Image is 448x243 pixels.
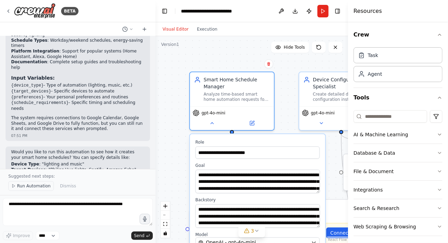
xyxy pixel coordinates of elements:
[11,100,144,111] li: - Specific timing and scheduling needs
[196,232,320,237] label: Model
[11,167,144,173] li: : "Philips Hue lights, Spotify, Amazon Echo"
[119,25,136,33] button: Switch to previous chat
[354,144,442,162] button: Database & Data
[328,238,347,242] a: React Flow attribution
[158,25,193,33] button: Visual Editor
[11,59,47,64] strong: Documentation
[11,75,55,81] strong: Input Variables:
[201,110,225,116] span: gpt-4o-mini
[11,133,144,138] div: 07:51 PM
[354,44,442,88] div: Crew
[204,91,270,102] div: Analyze time-based smart home automation requests for {device_type} and create detailed schedules...
[233,119,271,128] button: Open in side panel
[330,229,350,236] span: Connect
[368,52,378,59] div: Task
[11,83,144,89] li: - Type of automation (lighting, music, etc.)
[204,76,270,90] div: Smart Home Schedule Manager
[342,119,381,128] button: Open in side panel
[354,125,442,144] button: AI & Machine Learning
[11,162,144,167] li: : "lighting and music"
[11,149,144,160] p: Would you like to run this automation to see how it creates your smart home schedules? You can sp...
[11,89,144,95] li: - Specific devices to automate
[354,88,442,107] button: Tools
[8,181,54,191] button: Run Automation
[60,183,76,189] span: Dismiss
[8,173,147,179] p: Suggested next steps:
[11,167,46,172] strong: Target Devices
[354,107,442,242] div: Tools
[189,72,275,131] div: Smart Home Schedule ManagerAnalyze time-based smart home automation requests for {device_type} an...
[354,162,442,180] button: File & Document
[343,154,429,191] div: Google Sheets
[196,197,320,203] label: Backstory
[251,227,254,234] span: 3
[193,25,222,33] button: Execution
[354,199,442,217] button: Search & Research
[161,42,179,47] div: Version 1
[57,181,80,191] button: Dismiss
[161,220,170,229] button: fit view
[11,49,144,59] li: : Support for popular systems (Home Assistant, Alexa, Google Home)
[354,181,442,199] button: Integrations
[161,202,170,238] div: React Flow controls
[354,25,442,44] button: Crew
[161,202,170,211] button: zoom in
[11,100,69,105] code: {schedule_requirements}
[11,83,44,88] code: {device_type}
[313,91,379,102] div: Create detailed device configuration instructions and automation scripts for {device_type} based ...
[140,214,150,224] button: Click to speak your automation idea
[134,233,144,238] span: Send
[11,49,59,54] strong: Platform Integration
[61,7,78,15] div: BETA
[131,232,153,240] button: Send
[11,115,144,132] p: The system requires connections to Google Calendar, Google Sheets, and Google Drive to fully func...
[196,140,320,145] label: Role
[239,225,265,237] button: 3
[139,25,150,33] button: Start a new chat
[181,8,258,15] nav: breadcrumb
[11,59,144,70] li: : Complete setup guides and troubleshooting help
[313,76,379,90] div: Device Configuration Specialist
[271,42,309,53] button: Hide Tools
[299,72,384,131] div: Device Configuration SpecialistCreate detailed device configuration instructions and automation s...
[354,218,442,236] button: Web Scraping & Browsing
[326,227,359,238] a: Connect
[264,59,273,68] button: Delete node
[11,162,39,167] strong: Device Type
[333,6,342,16] button: Hide right sidebar
[354,7,382,15] h4: Resources
[14,3,56,19] img: Logo
[3,231,33,240] button: Improve
[17,183,51,189] span: Run Automation
[161,211,170,220] button: zoom out
[368,71,382,78] div: Agent
[311,110,335,116] span: gpt-4o-mini
[11,95,44,100] code: {preferences}
[11,95,144,100] li: - Your personal preferences and routines
[284,44,305,50] span: Hide Tools
[160,6,169,16] button: Hide left sidebar
[161,229,170,238] button: toggle interactivity
[13,233,30,238] span: Improve
[11,38,144,49] li: : Workday/weekend schedules, energy-saving timers
[11,38,47,43] strong: Schedule Types
[11,89,51,94] code: {target_devices}
[196,163,320,168] label: Goal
